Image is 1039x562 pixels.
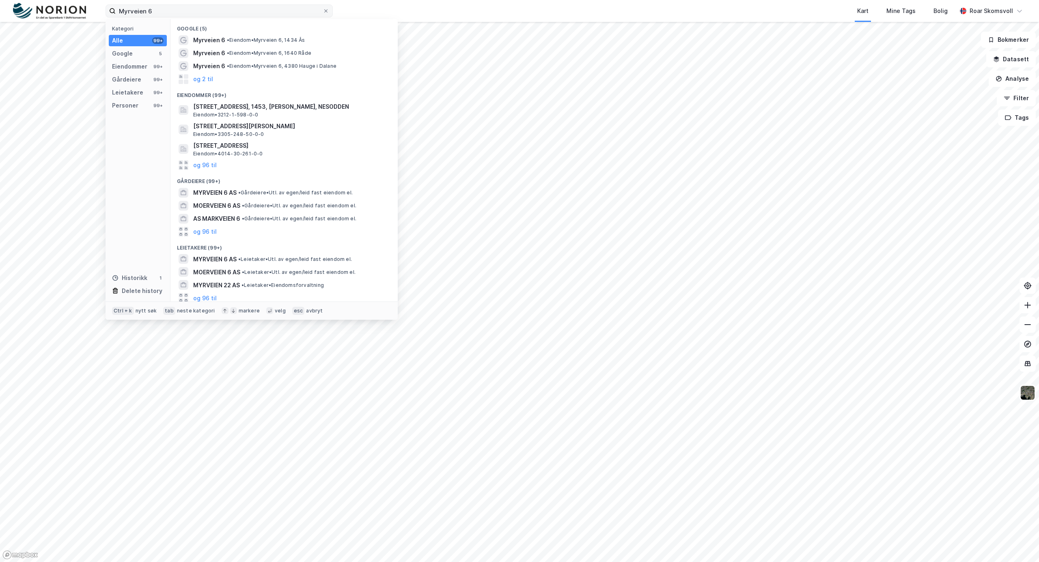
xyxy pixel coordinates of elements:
span: Eiendom • Myrveien 6, 1434 Ås [227,37,305,43]
div: Roar Skomsvoll [970,6,1013,16]
div: Kategori [112,26,167,32]
div: 99+ [152,63,164,70]
div: Gårdeiere [112,75,141,84]
div: Ctrl + k [112,307,134,315]
div: markere [239,308,260,314]
span: Gårdeiere • Utl. av egen/leid fast eiendom el. [238,189,353,196]
span: • [242,215,244,222]
span: MYRVEIEN 6 AS [193,254,237,264]
div: Leietakere [112,88,143,97]
div: Google [112,49,133,58]
div: Delete history [122,286,162,296]
div: 99+ [152,76,164,83]
span: Myrveien 6 [193,35,225,45]
span: Leietaker • Eiendomsforvaltning [241,282,324,289]
span: [STREET_ADDRESS] [193,141,388,151]
span: Eiendom • 3305-248-50-0-0 [193,131,264,138]
div: velg [275,308,286,314]
div: avbryt [306,308,323,314]
button: Bokmerker [981,32,1036,48]
span: MYRVEIEN 6 AS [193,188,237,198]
span: Leietaker • Utl. av egen/leid fast eiendom el. [238,256,352,263]
div: 99+ [152,37,164,44]
button: Analyse [989,71,1036,87]
div: 99+ [152,102,164,109]
span: • [227,63,229,69]
a: Mapbox homepage [2,550,38,560]
div: Leietakere (99+) [170,238,398,253]
button: Datasett [986,51,1036,67]
span: • [242,202,244,209]
span: • [241,282,244,288]
span: Gårdeiere • Utl. av egen/leid fast eiendom el. [242,215,356,222]
div: 5 [157,50,164,57]
button: Filter [997,90,1036,106]
div: Bolig [933,6,948,16]
div: Google (5) [170,19,398,34]
div: Eiendommer [112,62,147,71]
span: • [227,37,229,43]
div: tab [163,307,175,315]
span: AS MARKVEIEN 6 [193,214,240,224]
input: Søk på adresse, matrikkel, gårdeiere, leietakere eller personer [116,5,323,17]
span: Gårdeiere • Utl. av egen/leid fast eiendom el. [242,202,356,209]
div: Mine Tags [886,6,916,16]
span: MOERVEIEN 6 AS [193,267,240,277]
span: • [238,189,241,196]
div: 1 [157,275,164,281]
span: • [227,50,229,56]
div: Gårdeiere (99+) [170,172,398,186]
span: Myrveien 6 [193,61,225,71]
div: Historikk [112,273,147,283]
span: Myrveien 6 [193,48,225,58]
span: [STREET_ADDRESS][PERSON_NAME] [193,121,388,131]
iframe: Chat Widget [998,523,1039,562]
img: 9k= [1020,385,1035,401]
div: Kart [857,6,869,16]
button: og 96 til [193,160,217,170]
div: Alle [112,36,123,45]
span: MYRVEIEN 22 AS [193,280,240,290]
button: Tags [998,110,1036,126]
span: • [238,256,241,262]
div: Personer [112,101,138,110]
div: nytt søk [136,308,157,314]
div: esc [292,307,305,315]
span: Eiendom • Myrveien 6, 4380 Hauge i Dalane [227,63,336,69]
span: MOERVEIEN 6 AS [193,201,240,211]
span: Leietaker • Utl. av egen/leid fast eiendom el. [242,269,356,276]
button: og 96 til [193,227,217,237]
span: Eiendom • 3212-1-598-0-0 [193,112,258,118]
div: 99+ [152,89,164,96]
span: Eiendom • 4014-30-261-0-0 [193,151,263,157]
div: neste kategori [177,308,215,314]
img: norion-logo.80e7a08dc31c2e691866.png [13,3,86,19]
span: Eiendom • Myrveien 6, 1640 Råde [227,50,311,56]
span: [STREET_ADDRESS], 1453, [PERSON_NAME], NESODDEN [193,102,388,112]
div: Eiendommer (99+) [170,86,398,100]
button: og 96 til [193,293,217,303]
button: og 2 til [193,74,213,84]
span: • [242,269,244,275]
